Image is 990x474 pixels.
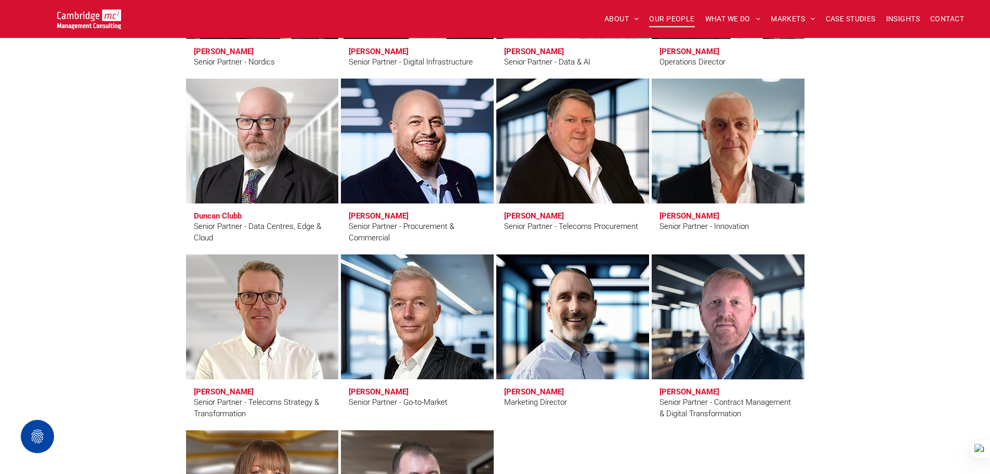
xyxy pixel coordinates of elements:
[336,75,498,207] a: Andy Everest
[194,387,254,396] h3: [PERSON_NAME]
[821,11,881,27] a: CASE STUDIES
[881,11,925,27] a: INSIGHTS
[194,47,254,56] h3: [PERSON_NAME]
[504,211,564,221] h3: [PERSON_NAME]
[194,56,275,68] div: Senior Partner - Nordics
[186,79,339,203] a: Duncan Clubb
[652,79,804,203] a: Matt Lawson
[925,11,969,27] a: CONTACT
[349,56,473,68] div: Senior Partner - Digital Infrastructure
[504,56,590,68] div: Senior Partner - Data & AI
[496,254,649,379] a: Karl Salter
[659,56,725,68] div: Operations Director
[194,396,331,420] div: Senior Partner - Telecoms Strategy & Transformation
[659,211,719,221] h3: [PERSON_NAME]
[194,211,242,221] h3: Duncan Clubb
[659,387,719,396] h3: [PERSON_NAME]
[504,396,567,408] div: Marketing Director
[194,221,331,244] div: Senior Partner - Data Centres, Edge & Cloud
[349,47,408,56] h3: [PERSON_NAME]
[341,254,494,379] a: Andy Bills
[659,47,719,56] h3: [PERSON_NAME]
[349,387,408,396] h3: [PERSON_NAME]
[349,211,408,221] h3: [PERSON_NAME]
[652,254,804,379] a: Darren Sheppard
[659,221,749,233] div: Senior Partner - Innovation
[504,387,564,396] h3: [PERSON_NAME]
[186,254,339,379] a: Clive Quantrill
[57,9,121,29] img: Go to Homepage
[765,11,820,27] a: MARKETS
[496,79,649,203] a: Eric Green
[504,221,638,233] div: Senior Partner - Telecoms Procurement
[700,11,766,27] a: WHAT WE DO
[504,47,564,56] h3: [PERSON_NAME]
[599,11,644,27] a: ABOUT
[644,11,699,27] a: OUR PEOPLE
[659,396,797,420] div: Senior Partner - Contract Management & Digital Transformation
[349,221,486,244] div: Senior Partner - Procurement & Commercial
[349,396,447,408] div: Senior Partner - Go-to-Market
[57,11,121,22] a: Your Business Transformed | Cambridge Management Consulting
